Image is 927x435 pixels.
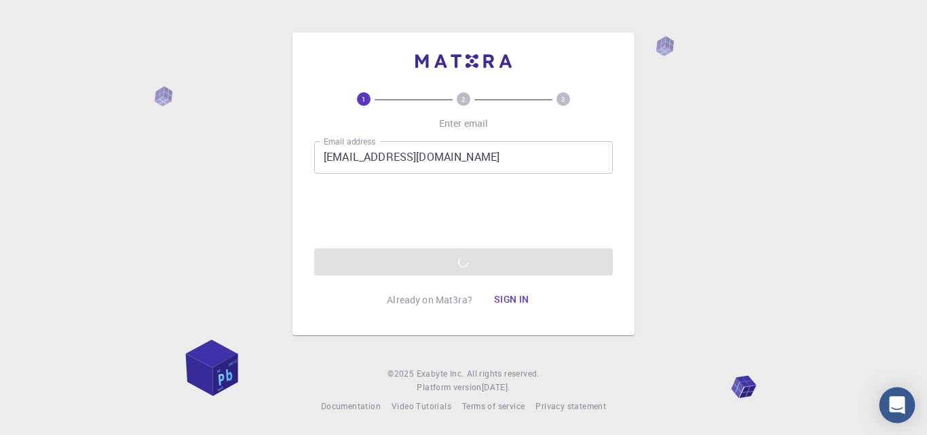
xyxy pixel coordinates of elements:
iframe: reCAPTCHA [360,185,567,238]
span: All rights reserved. [467,367,540,381]
label: Email address [324,136,375,147]
span: © 2025 [387,367,416,381]
p: Enter email [439,117,489,130]
a: Privacy statement [535,400,606,413]
a: Video Tutorials [392,400,451,413]
a: Terms of service [462,400,525,413]
span: Exabyte Inc. [417,368,464,379]
a: Exabyte Inc. [417,367,464,381]
div: Open Intercom Messenger [879,387,915,423]
text: 2 [461,94,466,104]
button: Sign in [483,286,540,314]
text: 3 [561,94,565,104]
span: Platform version [417,381,481,394]
span: [DATE] . [482,381,510,392]
span: Terms of service [462,400,525,411]
span: Documentation [321,400,381,411]
span: Video Tutorials [392,400,451,411]
a: Documentation [321,400,381,413]
p: Already on Mat3ra? [387,293,472,307]
span: Privacy statement [535,400,606,411]
text: 1 [362,94,366,104]
a: [DATE]. [482,381,510,394]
